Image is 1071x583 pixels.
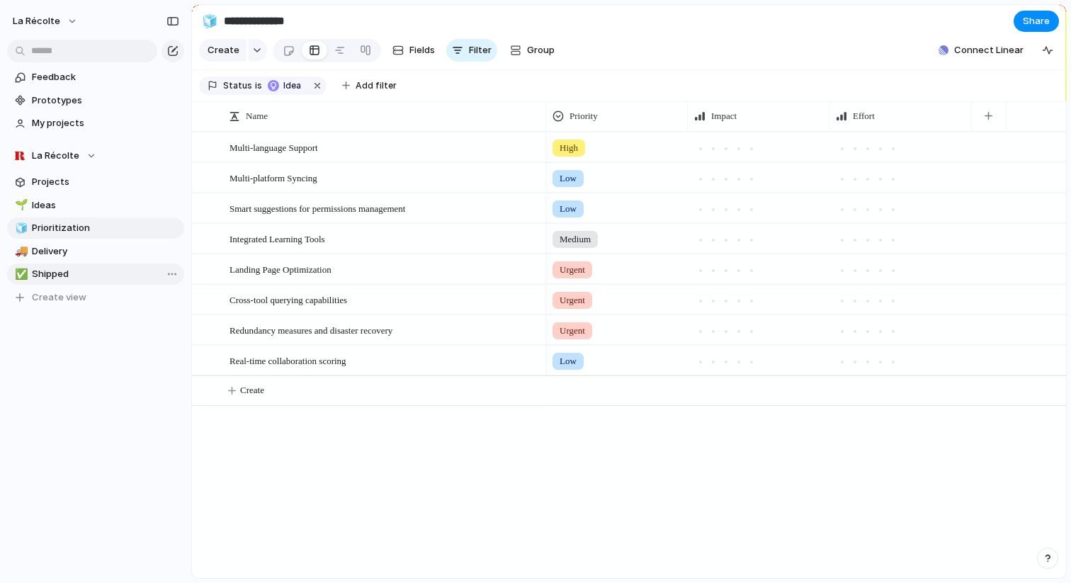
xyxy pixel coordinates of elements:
[560,354,577,368] span: Low
[1014,11,1059,32] button: Share
[283,79,304,92] span: Idea
[32,94,179,108] span: Prototypes
[527,43,555,57] span: Group
[263,78,308,94] button: Idea
[503,39,562,62] button: Group
[223,79,252,92] span: Status
[560,324,585,338] span: Urgent
[229,261,331,277] span: Landing Page Optimization
[15,266,25,283] div: ✅
[560,232,591,247] span: Medium
[13,267,27,281] button: ✅
[229,200,405,216] span: Smart suggestions for permissions management
[208,43,239,57] span: Create
[229,230,325,247] span: Integrated Learning Tools
[13,244,27,259] button: 🚚
[15,243,25,259] div: 🚚
[32,116,179,130] span: My projects
[32,267,179,281] span: Shipped
[255,79,262,92] span: is
[7,171,184,193] a: Projects
[7,241,184,262] a: 🚚Delivery
[7,113,184,134] a: My projects
[6,10,85,33] button: La Récolte
[7,195,184,216] a: 🌱Ideas
[13,198,27,213] button: 🌱
[32,175,179,189] span: Projects
[933,40,1029,61] button: Connect Linear
[246,109,268,123] span: Name
[560,171,577,186] span: Low
[387,39,441,62] button: Fields
[13,221,27,235] button: 🧊
[409,43,435,57] span: Fields
[15,197,25,213] div: 🌱
[229,322,392,338] span: Redundancy measures and disaster recovery
[7,264,184,285] a: ✅Shipped
[32,290,86,305] span: Create view
[32,198,179,213] span: Ideas
[252,78,265,94] button: is
[560,141,578,155] span: High
[229,169,317,186] span: Multi-platform Syncing
[240,383,264,397] span: Create
[334,76,405,96] button: Add filter
[7,287,184,308] button: Create view
[954,43,1024,57] span: Connect Linear
[32,244,179,259] span: Delivery
[32,149,79,163] span: La Récolte
[229,139,318,155] span: Multi-language Support
[569,109,598,123] span: Priority
[1023,14,1050,28] span: Share
[13,14,60,28] span: La Récolte
[229,291,347,307] span: Cross-tool querying capabilities
[560,202,577,216] span: Low
[229,352,346,368] span: Real-time collaboration scoring
[711,109,737,123] span: Impact
[15,220,25,237] div: 🧊
[7,145,184,166] button: La Récolte
[7,217,184,239] a: 🧊Prioritization
[199,39,246,62] button: Create
[560,263,585,277] span: Urgent
[202,11,217,30] div: 🧊
[469,43,492,57] span: Filter
[32,221,179,235] span: Prioritization
[198,10,221,33] button: 🧊
[32,70,179,84] span: Feedback
[7,67,184,88] a: Feedback
[853,109,875,123] span: Effort
[7,90,184,111] a: Prototypes
[446,39,497,62] button: Filter
[356,79,397,92] span: Add filter
[560,293,585,307] span: Urgent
